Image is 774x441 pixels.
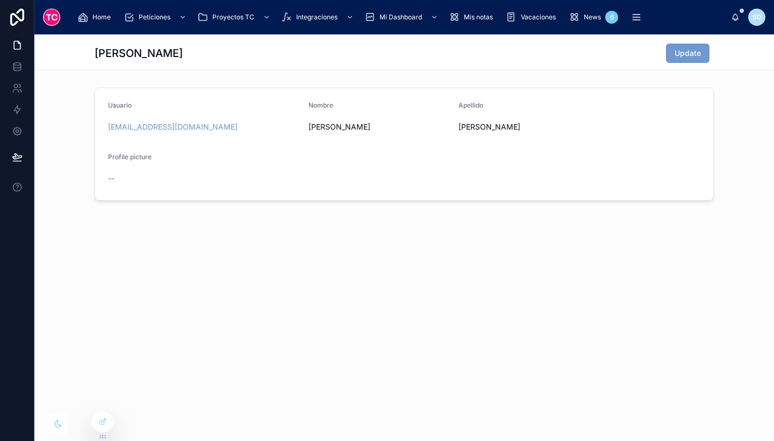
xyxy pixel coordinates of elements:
span: Mi Dashboard [379,13,422,22]
a: Peticiones [120,8,192,27]
span: Apellido [458,101,483,109]
div: 6 [605,11,618,24]
span: [PERSON_NAME] [309,122,450,132]
a: News6 [565,8,621,27]
a: Mis notas [446,8,500,27]
h1: [PERSON_NAME] [95,46,183,61]
span: Vacaciones [521,13,556,22]
button: Update [666,44,709,63]
span: Peticiones [139,13,170,22]
span: [PERSON_NAME] [458,122,600,132]
span: Integraciones [296,13,338,22]
span: Profile picture [108,153,152,161]
div: scrollable content [69,5,731,29]
span: Mis notas [464,13,493,22]
span: SD [752,13,762,22]
a: Mi Dashboard [361,8,443,27]
a: Vacaciones [503,8,563,27]
span: Nombre [309,101,333,109]
span: -- [108,173,114,184]
a: Integraciones [278,8,359,27]
img: App logo [43,9,60,26]
a: Home [74,8,118,27]
span: Home [92,13,111,22]
span: News [584,13,601,22]
span: Update [675,48,701,59]
a: Proyectos TC [194,8,276,27]
span: Proyectos TC [212,13,254,22]
span: Usuario [108,101,132,109]
a: [EMAIL_ADDRESS][DOMAIN_NAME] [108,122,238,132]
